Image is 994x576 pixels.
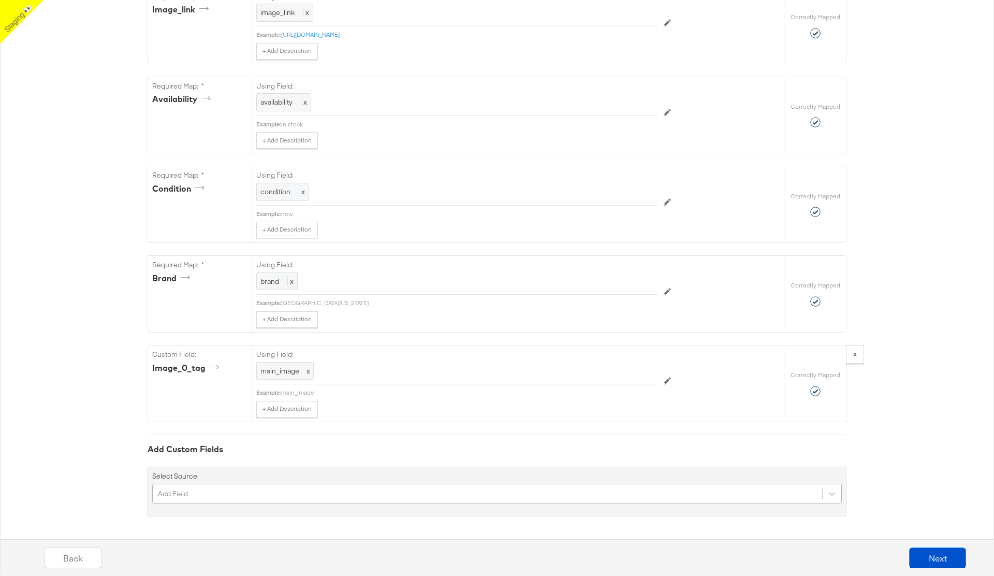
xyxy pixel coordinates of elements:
[281,388,657,397] div: main_image
[158,489,188,499] div: Add Field
[152,93,214,105] div: availability
[256,132,318,149] button: + Add Description
[256,81,657,91] label: Using Field:
[791,192,840,200] label: Correctly Mapped
[301,363,313,380] span: x
[303,8,309,17] span: x
[260,8,295,17] span: image_link
[152,272,194,284] div: brand
[260,277,279,286] span: brand
[256,210,281,218] div: Example:
[301,97,307,107] span: x
[256,299,281,307] div: Example:
[791,371,840,379] label: Correctly Mapped
[909,548,966,568] button: Next
[256,260,657,270] label: Using Field:
[256,222,318,238] button: + Add Description
[152,170,247,180] label: Required Map: *
[260,97,293,107] span: availability
[287,277,294,286] span: x
[152,362,223,374] div: image_0_tag
[299,187,305,196] span: x
[256,401,318,417] button: + Add Description
[260,366,310,376] span: main_image
[45,548,101,568] button: Back
[281,120,657,128] div: in stock
[152,4,212,16] div: image_link
[152,81,247,91] label: Required Map: *
[152,350,247,359] label: Custom Field:
[256,311,318,328] button: + Add Description
[152,471,199,481] label: Select Source:
[152,183,208,195] div: condition
[256,388,281,397] div: Example:
[791,13,840,21] label: Correctly Mapped
[281,299,657,307] div: [GEOGRAPHIC_DATA][US_STATE]
[256,43,318,60] button: + Add Description
[256,120,281,128] div: Example:
[256,350,657,359] label: Using Field:
[791,281,840,290] label: Correctly Mapped
[281,31,340,38] a: [URL][DOMAIN_NAME]
[152,260,247,270] label: Required Map: *
[281,210,657,218] div: new
[260,187,290,196] span: condition
[148,443,846,455] div: Add Custom Fields
[853,349,857,358] strong: x
[846,345,864,364] button: x
[256,170,657,180] label: Using Field:
[256,31,281,39] div: Example:
[791,103,840,111] label: Correctly Mapped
